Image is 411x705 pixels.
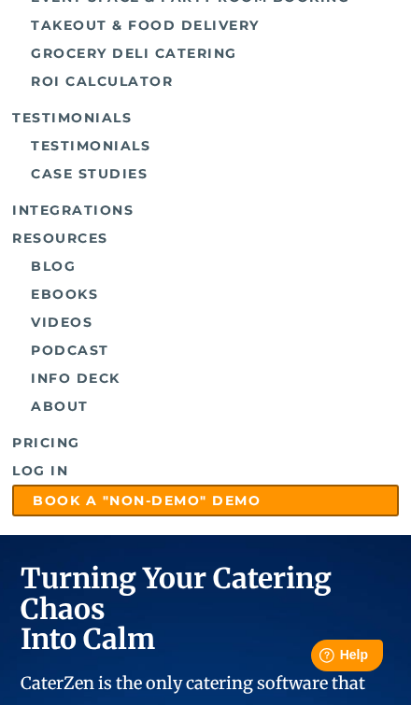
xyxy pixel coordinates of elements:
span: Turning Your Catering Chaos Into Calm [21,560,332,657]
a: eBooks [12,280,399,308]
a: Case Studies [12,160,399,188]
a: Integrations [12,196,399,224]
a: Takeout & Food Delivery [12,11,399,39]
a: Log in [12,457,399,485]
iframe: Help widget launcher [245,632,390,684]
a: Testimonials [12,104,399,132]
a: ROI Calculator [12,67,399,95]
a: Pricing [12,429,399,457]
a: About [12,392,399,420]
a: Podcast [12,336,399,364]
a: Grocery Deli Catering [12,39,399,67]
a: Info Deck [12,364,399,392]
a: Videos [12,308,399,336]
a: Resources [12,224,399,252]
a: Testimonials [12,132,399,160]
a: Book a "Non-Demo" Demo [12,485,399,516]
a: Blog [12,252,399,280]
